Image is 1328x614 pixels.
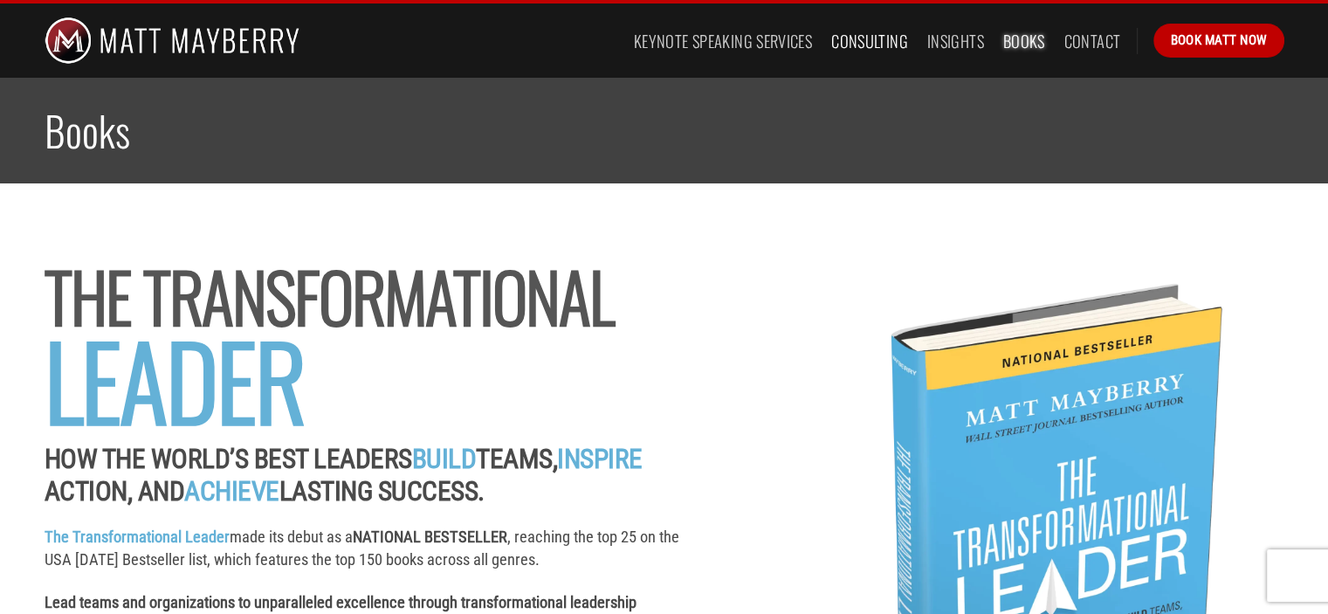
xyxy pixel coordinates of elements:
[45,262,687,430] h2: The Transformational
[1170,30,1267,51] span: Book Matt Now
[557,443,643,475] strong: Inspire
[1003,25,1045,57] a: Books
[45,593,636,611] span: Lead teams and organizations to unparalleled excellence through transformational leadership
[45,526,687,571] p: made its debut as a , reaching the top 25 on the USA [DATE] Bestseller list, which features the t...
[1153,24,1283,57] a: Book Matt Now
[634,25,812,57] a: Keynote Speaking Services
[45,528,230,546] span: The Transformational Leader
[1064,25,1121,57] a: Contact
[184,475,279,507] strong: Achieve
[45,100,130,161] span: Books
[353,528,507,546] strong: NATIONAL BESTSELLER
[412,443,477,475] strong: Build
[45,443,687,508] p: How the World’s Best Leaders Teams, Action, And Lasting Success.
[927,25,984,57] a: Insights
[45,3,300,78] img: Matt Mayberry
[831,25,908,57] a: Consulting
[45,305,305,453] span: Leader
